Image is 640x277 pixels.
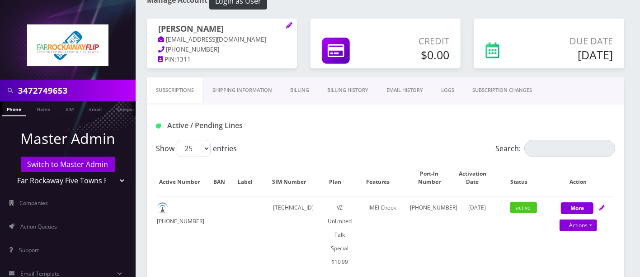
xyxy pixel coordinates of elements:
input: Search: [524,140,615,157]
th: Port-In Number: activate to sort column ascending [410,161,458,195]
th: Action: activate to sort column ascending [551,161,614,195]
a: Billing History [318,77,377,103]
span: Action Queues [20,223,57,230]
button: More [561,202,593,214]
span: [PHONE_NUMBER] [166,45,220,53]
a: Switch to Master Admin [21,157,115,172]
a: PIN: [158,55,176,64]
span: 1311 [176,55,191,63]
span: Companies [20,199,48,207]
img: Far Rockaway Five Towns Flip [27,24,108,66]
a: Actions [560,220,597,231]
a: EMAIL HISTORY [377,77,432,103]
img: default.png [157,202,168,214]
a: Name [32,101,55,115]
th: Active Number: activate to sort column ascending [157,161,211,195]
a: Company [113,101,143,115]
span: active [510,202,537,213]
span: Support [19,246,39,254]
h5: [DATE] [532,48,613,62]
span: [DATE] [468,204,486,211]
a: LOGS [432,77,463,103]
p: Credit [381,34,449,48]
td: [PHONE_NUMBER] [410,196,458,273]
a: Billing [281,77,318,103]
th: Status: activate to sort column ascending [497,161,551,195]
a: [EMAIL_ADDRESS][DOMAIN_NAME] [158,35,267,44]
div: IMEI Check [355,201,409,215]
td: VZ Unlimited Talk Special $10.99 [325,196,354,273]
a: SUBSCRIPTION CHANGES [463,77,541,103]
select: Showentries [177,140,211,157]
a: Shipping Information [203,77,281,103]
th: Activation Date: activate to sort column ascending [459,161,496,195]
img: Active / Pending Lines [156,124,161,129]
a: Phone [2,101,26,116]
label: Search: [495,140,615,157]
th: SIM Number: activate to sort column ascending [263,161,324,195]
h1: [PERSON_NAME] [158,24,286,35]
a: SIM [61,101,78,115]
td: [PHONE_NUMBER] [157,196,211,273]
a: Subscriptions [147,77,203,103]
p: Due Date [532,34,613,48]
td: [TECHNICAL_ID] [263,196,324,273]
a: Email [85,101,106,115]
th: Plan: activate to sort column ascending [325,161,354,195]
h5: $0.00 [381,48,449,62]
label: Show entries [156,140,237,157]
h1: Active / Pending Lines [156,121,300,130]
th: Label: activate to sort column ascending [237,161,262,195]
th: Features: activate to sort column ascending [355,161,409,195]
input: Search in Company [18,82,133,99]
th: BAN: activate to sort column ascending [212,161,236,195]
